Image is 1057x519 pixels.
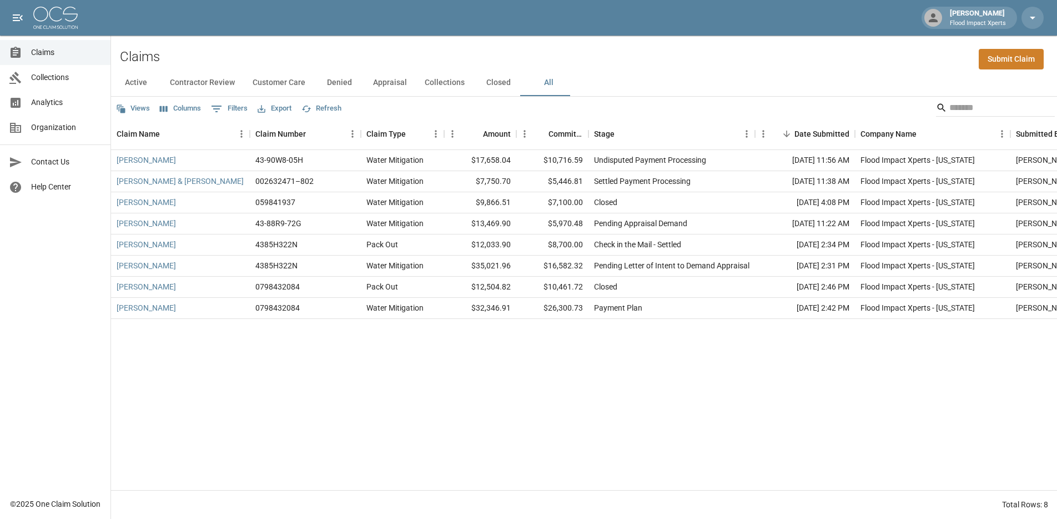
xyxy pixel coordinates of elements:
[361,118,444,149] div: Claim Type
[594,176,691,187] div: Settled Payment Processing
[594,239,681,250] div: Check in the Mail - Settled
[860,239,975,250] div: Flood Impact Xperts - Texas
[524,69,573,96] button: All
[516,150,588,171] div: $10,716.59
[366,218,424,229] div: Water Mitigation
[1002,499,1048,510] div: Total Rows: 8
[860,118,917,149] div: Company Name
[255,302,300,313] div: 0798432084
[594,302,642,313] div: Payment Plan
[994,126,1010,142] button: Menu
[755,150,855,171] div: [DATE] 11:56 AM
[444,234,516,256] div: $12,033.90
[516,192,588,213] div: $7,100.00
[755,118,855,149] div: Date Submitted
[111,118,250,149] div: Claim Name
[366,118,406,149] div: Claim Type
[794,118,849,149] div: Date Submitted
[755,171,855,192] div: [DATE] 11:38 AM
[250,118,361,149] div: Claim Number
[588,118,755,149] div: Stage
[444,298,516,319] div: $32,346.91
[208,100,250,118] button: Show filters
[31,181,102,193] span: Help Center
[979,49,1044,69] a: Submit Claim
[855,118,1010,149] div: Company Name
[157,100,204,117] button: Select columns
[255,218,301,229] div: 43-88R9-72G
[444,118,516,149] div: Amount
[444,192,516,213] div: $9,866.51
[755,126,772,142] button: Menu
[117,302,176,313] a: [PERSON_NAME]
[255,281,300,292] div: 0798432084
[117,197,176,208] a: [PERSON_NAME]
[516,234,588,256] div: $8,700.00
[860,302,975,313] div: Flood Impact Xperts - Texas
[366,260,424,271] div: Water Mitigation
[779,126,794,142] button: Sort
[516,298,588,319] div: $26,300.73
[516,126,533,142] button: Menu
[161,69,244,96] button: Contractor Review
[444,256,516,277] div: $35,021.96
[548,118,583,149] div: Committed Amount
[366,281,398,292] div: Pack Out
[516,171,588,192] div: $5,446.81
[594,154,706,166] div: Undisputed Payment Processing
[516,213,588,234] div: $5,970.48
[160,126,175,142] button: Sort
[366,197,424,208] div: Water Mitigation
[31,97,102,108] span: Analytics
[516,118,588,149] div: Committed Amount
[314,69,364,96] button: Denied
[117,281,176,292] a: [PERSON_NAME]
[444,126,461,142] button: Menu
[299,100,344,117] button: Refresh
[255,197,295,208] div: 059841937
[364,69,416,96] button: Appraisal
[594,197,617,208] div: Closed
[255,118,306,149] div: Claim Number
[516,277,588,298] div: $10,461.72
[950,19,1006,28] p: Flood Impact Xperts
[233,126,250,142] button: Menu
[755,213,855,234] div: [DATE] 11:22 AM
[31,72,102,83] span: Collections
[594,260,749,271] div: Pending Letter of Intent to Demand Appraisal
[31,122,102,133] span: Organization
[366,176,424,187] div: Water Mitigation
[594,218,687,229] div: Pending Appraisal Demand
[860,281,975,292] div: Flood Impact Xperts - Texas
[755,277,855,298] div: [DATE] 2:46 PM
[755,298,855,319] div: [DATE] 2:42 PM
[117,154,176,166] a: [PERSON_NAME]
[945,8,1010,28] div: [PERSON_NAME]
[31,156,102,168] span: Contact Us
[306,126,321,142] button: Sort
[120,49,160,65] h2: Claims
[111,69,1057,96] div: dynamic tabs
[444,150,516,171] div: $17,658.04
[755,192,855,213] div: [DATE] 4:08 PM
[255,260,298,271] div: 4385H322N
[113,100,153,117] button: Views
[344,126,361,142] button: Menu
[406,126,421,142] button: Sort
[533,126,548,142] button: Sort
[117,239,176,250] a: [PERSON_NAME]
[474,69,524,96] button: Closed
[860,260,975,271] div: Flood Impact Xperts - Texas
[755,256,855,277] div: [DATE] 2:31 PM
[594,118,615,149] div: Stage
[7,7,29,29] button: open drawer
[594,281,617,292] div: Closed
[33,7,78,29] img: ocs-logo-white-transparent.png
[117,176,244,187] a: [PERSON_NAME] & [PERSON_NAME]
[10,498,100,510] div: © 2025 One Claim Solution
[111,69,161,96] button: Active
[255,176,314,187] div: 002632471–802
[366,302,424,313] div: Water Mitigation
[860,154,975,166] div: Flood Impact Xperts - Texas
[738,126,755,142] button: Menu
